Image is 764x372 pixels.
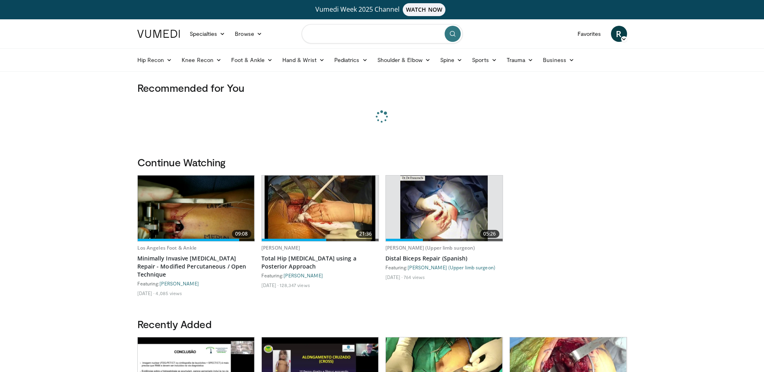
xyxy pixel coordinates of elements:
[137,254,255,279] a: Minimally Invasive [MEDICAL_DATA] Repair - Modified Percutaneous / Open Technique
[385,264,503,271] div: Featuring:
[137,290,155,296] li: [DATE]
[356,230,375,238] span: 21:36
[373,52,435,68] a: Shoulder & Elbow
[385,244,475,251] a: [PERSON_NAME] (Upper limb surgeon)
[404,274,425,280] li: 764 views
[611,26,627,42] a: R
[185,26,230,42] a: Specialties
[261,282,279,288] li: [DATE]
[385,274,403,280] li: [DATE]
[137,156,627,169] h3: Continue Watching
[467,52,502,68] a: Sports
[159,281,199,286] a: [PERSON_NAME]
[137,81,627,94] h3: Recommended for You
[261,244,300,251] a: [PERSON_NAME]
[232,230,251,238] span: 09:08
[265,176,376,241] img: 286987_0000_1.png.620x360_q85_upscale.jpg
[137,30,180,38] img: VuMedi Logo
[502,52,538,68] a: Trauma
[262,176,379,241] a: 21:36
[137,280,255,287] div: Featuring:
[302,24,463,43] input: Search topics, interventions
[137,318,627,331] h3: Recently Added
[133,52,177,68] a: Hip Recon
[139,3,626,16] a: Vumedi Week 2025 ChannelWATCH NOW
[138,176,255,241] img: b61e6802-a57c-4b39-914b-6b40b356a744.620x360_q85_upscale.jpg
[277,52,329,68] a: Hand & Wrist
[284,273,323,278] a: [PERSON_NAME]
[329,52,373,68] a: Pediatrics
[435,52,467,68] a: Spine
[280,282,310,288] li: 128,347 views
[230,26,267,42] a: Browse
[261,272,379,279] div: Featuring:
[400,176,488,241] img: 9b796985-e507-4c9e-8a23-3c2355bfa458.620x360_q85_upscale.jpg
[155,290,182,296] li: 4,085 views
[226,52,277,68] a: Foot & Ankle
[480,230,499,238] span: 05:26
[138,176,255,241] a: 09:08
[177,52,226,68] a: Knee Recon
[403,3,445,16] span: WATCH NOW
[408,265,495,270] a: [PERSON_NAME] (Upper limb surgeon)
[385,254,503,262] a: Distal Biceps Repair (Spanish)
[261,254,379,271] a: Total Hip [MEDICAL_DATA] using a Posterior Approach
[137,244,197,251] a: Los Angeles Foot & Ankle
[386,176,503,241] a: 05:26
[573,26,606,42] a: Favorites
[538,52,579,68] a: Business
